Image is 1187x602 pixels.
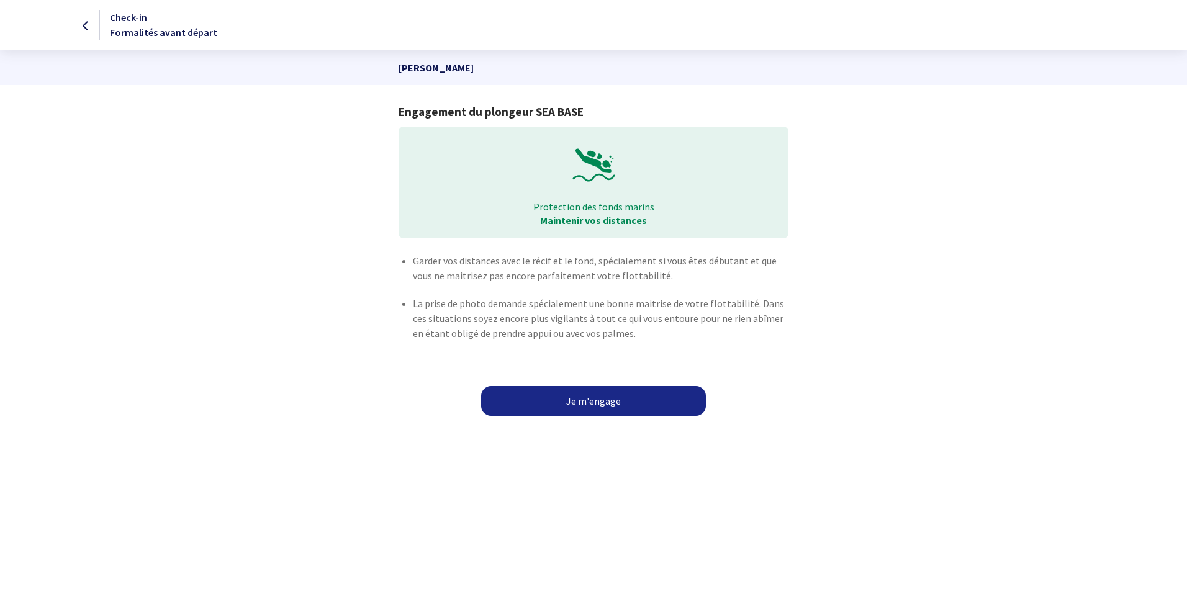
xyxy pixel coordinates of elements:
[540,214,647,227] strong: Maintenir vos distances
[399,50,788,85] p: [PERSON_NAME]
[407,200,779,213] p: Protection des fonds marins
[110,11,217,38] span: Check-in Formalités avant départ
[413,253,788,283] p: Garder vos distances avec le récif et le fond, spécialement si vous êtes débutant et que vous ne ...
[399,105,788,119] h1: Engagement du plongeur SEA BASE
[481,386,706,416] a: Je m'engage
[413,296,788,341] p: La prise de photo demande spécialement une bonne maitrise de votre flottabilité. Dans ces situati...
